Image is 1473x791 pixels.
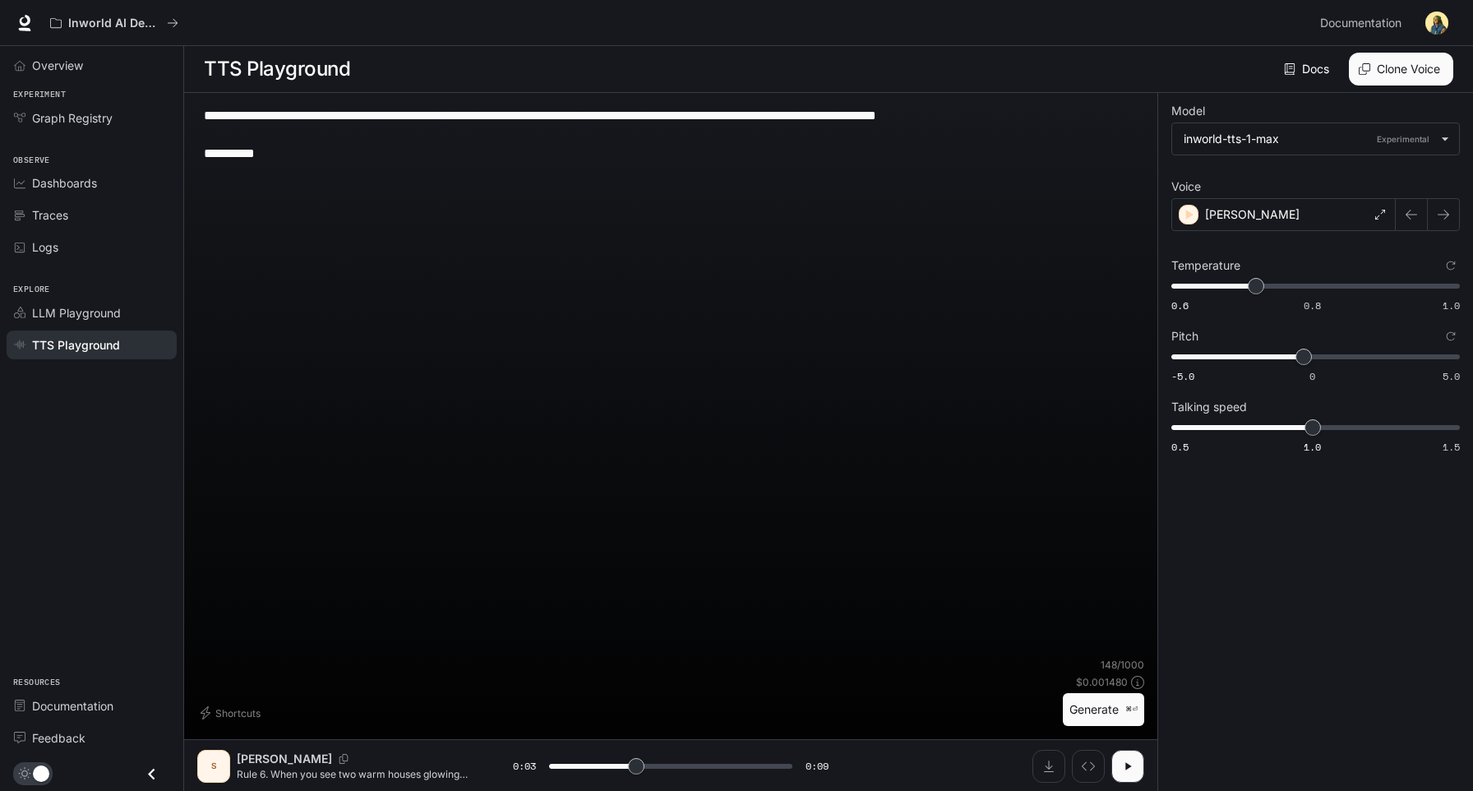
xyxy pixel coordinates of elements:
span: -5.0 [1171,369,1194,383]
span: 0:09 [806,758,829,775]
a: Dashboards [7,169,177,197]
button: All workspaces [43,7,186,39]
p: [PERSON_NAME] [237,751,332,767]
p: Voice [1171,181,1201,192]
button: Copy Voice ID [332,754,355,764]
a: Overview [7,51,177,80]
button: Inspect [1072,750,1105,783]
p: $ 0.001480 [1076,675,1128,689]
span: Dashboards [32,174,97,192]
p: [PERSON_NAME] [1205,206,1300,223]
p: Talking speed [1171,401,1247,413]
a: Documentation [1314,7,1414,39]
a: LLM Playground [7,298,177,327]
a: Documentation [7,692,177,720]
div: inworld-tts-1-maxExperimental [1172,123,1459,155]
button: Generate⌘⏎ [1063,693,1144,727]
a: Traces [7,201,177,229]
span: Graph Registry [32,109,113,127]
a: Graph Registry [7,104,177,132]
button: User avatar [1420,7,1453,39]
span: Traces [32,206,68,224]
button: Clone Voice [1349,53,1453,86]
button: Shortcuts [197,700,267,726]
span: 0.8 [1304,298,1321,312]
span: LLM Playground [32,304,121,321]
span: 0.6 [1171,298,1189,312]
span: 0 [1309,369,1315,383]
div: inworld-tts-1-max [1184,131,1433,147]
span: 1.0 [1304,440,1321,454]
button: Reset to default [1442,327,1460,345]
p: ⌘⏎ [1125,705,1138,715]
span: Documentation [1320,13,1401,34]
a: Feedback [7,724,177,752]
span: TTS Playground [32,336,120,354]
span: Dark mode toggle [33,764,49,782]
h1: TTS Playground [204,53,350,86]
a: Docs [1281,53,1336,86]
img: User avatar [1425,12,1448,35]
p: Rule 6. When you see two warm houses glowing with light on distant hills, walk toward them withou... [237,767,473,781]
button: Close drawer [133,757,170,791]
button: Reset to default [1442,257,1460,275]
span: 0.5 [1171,440,1189,454]
button: Download audio [1032,750,1065,783]
span: 5.0 [1443,369,1460,383]
span: 1.0 [1443,298,1460,312]
a: TTS Playground [7,331,177,359]
p: Pitch [1171,331,1198,342]
span: 0:03 [513,758,536,775]
p: Experimental [1374,132,1433,146]
p: Inworld AI Demos [68,16,160,30]
span: Feedback [32,729,85,747]
p: Temperature [1171,260,1240,271]
span: Overview [32,57,83,74]
a: Logs [7,233,177,261]
span: 1.5 [1443,440,1460,454]
p: 148 / 1000 [1101,658,1144,672]
span: Documentation [32,697,113,715]
p: Model [1171,105,1205,117]
div: S [201,753,227,779]
span: Logs [32,238,58,256]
